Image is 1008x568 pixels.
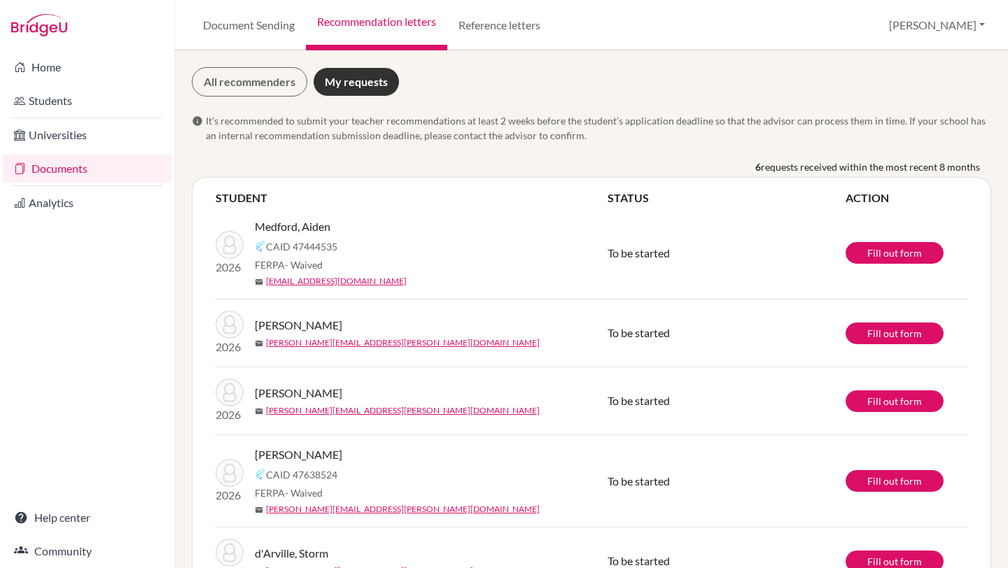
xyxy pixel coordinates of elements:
[215,189,607,207] th: STUDENT
[607,189,845,207] th: STATUS
[192,67,307,97] a: All recommenders
[608,246,670,260] span: To be started
[266,404,540,417] a: [PERSON_NAME][EMAIL_ADDRESS][PERSON_NAME][DOMAIN_NAME]
[883,12,991,38] button: [PERSON_NAME]
[255,241,266,252] img: Common App logo
[3,504,171,532] a: Help center
[192,115,203,127] span: info
[216,259,244,276] p: 2026
[255,469,266,480] img: Common App logo
[3,155,171,183] a: Documents
[846,390,944,412] a: Fill out form
[846,242,944,264] a: Fill out form
[3,189,171,217] a: Analytics
[608,554,670,567] span: To be started
[608,474,670,488] span: To be started
[285,259,323,271] span: - Waived
[255,385,342,402] span: [PERSON_NAME]
[285,487,323,499] span: - Waived
[3,121,171,149] a: Universities
[266,336,540,349] a: [PERSON_NAME][EMAIL_ADDRESS][PERSON_NAME][DOMAIN_NAME]
[266,503,540,516] a: [PERSON_NAME][EMAIL_ADDRESS][PERSON_NAME][DOMAIN_NAME]
[266,275,407,287] a: [EMAIL_ADDRESS][DOMAIN_NAME]
[846,322,944,344] a: Fill out form
[3,537,171,565] a: Community
[608,394,670,407] span: To be started
[255,545,328,562] span: d'Arville, Storm
[255,218,330,235] span: Medford, Aiden
[206,113,991,143] span: It’s recommended to submit your teacher recommendations at least 2 weeks before the student’s app...
[255,506,263,514] span: mail
[313,67,400,97] a: My requests
[266,467,337,482] span: CAID 47638524
[255,485,323,500] span: FERPA
[216,487,244,504] p: 2026
[255,317,342,334] span: [PERSON_NAME]
[216,231,244,259] img: Medford, Aiden
[266,239,337,254] span: CAID 47444535
[255,407,263,416] span: mail
[755,159,761,174] b: 6
[216,406,244,423] p: 2026
[255,339,263,348] span: mail
[216,378,244,406] img: Guerra, Jeremiah
[216,459,244,487] img: ruiz, manuel
[216,339,244,355] p: 2026
[761,159,980,174] span: requests received within the most recent 8 months
[255,257,323,272] span: FERPA
[11,14,67,36] img: Bridge-U
[216,311,244,339] img: Guerra, Jeremiah
[255,446,342,463] span: [PERSON_NAME]
[845,189,968,207] th: ACTION
[3,87,171,115] a: Students
[216,539,244,567] img: d'Arville, Storm
[608,326,670,339] span: To be started
[3,53,171,81] a: Home
[846,470,944,492] a: Fill out form
[255,278,263,286] span: mail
